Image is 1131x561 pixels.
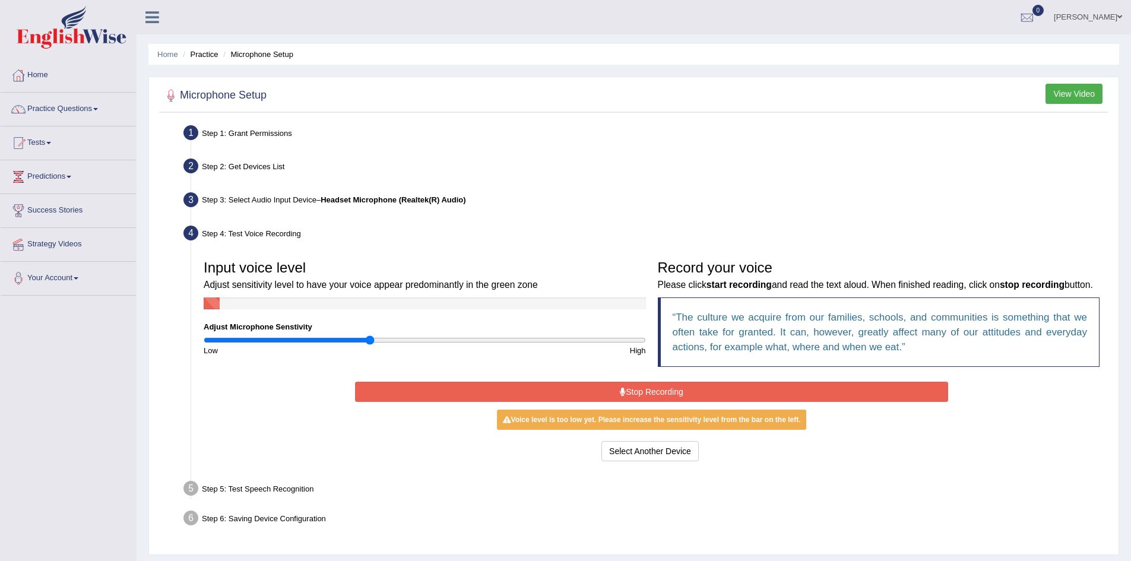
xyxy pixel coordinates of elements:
[204,260,646,291] h3: Input voice level
[1032,5,1044,16] span: 0
[424,345,651,356] div: High
[178,477,1113,503] div: Step 5: Test Speech Recognition
[673,312,1088,353] q: The culture we acquire from our families, schools, and communities is something that we often tak...
[204,280,538,290] small: Adjust sensitivity level to have your voice appear predominantly in the green zone
[1,160,136,190] a: Predictions
[1046,84,1103,104] button: View Video
[321,195,465,204] b: Headset Microphone (Realtek(R) Audio)
[178,155,1113,181] div: Step 2: Get Devices List
[157,50,178,59] a: Home
[1,59,136,88] a: Home
[178,507,1113,533] div: Step 6: Saving Device Configuration
[178,122,1113,148] div: Step 1: Grant Permissions
[601,441,699,461] button: Select Another Device
[1,194,136,224] a: Success Stories
[316,195,466,204] span: –
[204,321,312,332] label: Adjust Microphone Senstivity
[178,189,1113,215] div: Step 3: Select Audio Input Device
[1000,280,1065,290] b: stop recording
[658,280,1093,290] small: Please click and read the text aloud. When finished reading, click on button.
[220,49,293,60] li: Microphone Setup
[497,410,807,430] div: Voice level is too low yet. Please increase the sensitivity level from the bar on the left.
[1,262,136,291] a: Your Account
[658,260,1100,291] h3: Record your voice
[178,222,1113,248] div: Step 4: Test Voice Recording
[1,93,136,122] a: Practice Questions
[707,280,772,290] b: start recording
[198,345,424,356] div: Low
[180,49,218,60] li: Practice
[1,126,136,156] a: Tests
[355,382,948,402] button: Stop Recording
[1,228,136,258] a: Strategy Videos
[162,87,267,104] h2: Microphone Setup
